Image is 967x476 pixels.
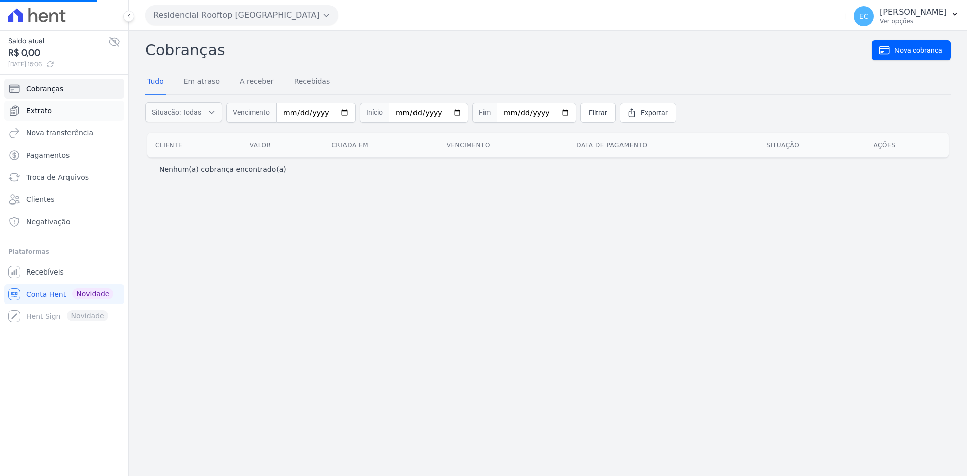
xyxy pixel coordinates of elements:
[4,167,124,187] a: Troca de Arquivos
[26,172,89,182] span: Troca de Arquivos
[159,164,286,174] p: Nenhum(a) cobrança encontrado(a)
[894,45,942,55] span: Nova cobrança
[880,7,947,17] p: [PERSON_NAME]
[8,46,108,60] span: R$ 0,00
[4,212,124,232] a: Negativação
[182,69,222,95] a: Em atraso
[439,133,569,157] th: Vencimento
[4,79,124,99] a: Cobranças
[641,108,668,118] span: Exportar
[4,189,124,210] a: Clientes
[147,133,242,157] th: Cliente
[4,284,124,304] a: Conta Hent Novidade
[145,39,872,61] h2: Cobranças
[26,128,93,138] span: Nova transferência
[26,194,54,205] span: Clientes
[872,40,951,60] a: Nova cobrança
[4,123,124,143] a: Nova transferência
[620,103,676,123] a: Exportar
[8,36,108,46] span: Saldo atual
[292,69,332,95] a: Recebidas
[8,79,120,326] nav: Sidebar
[4,262,124,282] a: Recebíveis
[360,103,389,123] span: Início
[26,289,66,299] span: Conta Hent
[26,106,52,116] span: Extrato
[26,217,71,227] span: Negativação
[589,108,607,118] span: Filtrar
[145,102,222,122] button: Situação: Todas
[880,17,947,25] p: Ver opções
[152,107,201,117] span: Situação: Todas
[4,101,124,121] a: Extrato
[758,133,865,157] th: Situação
[4,145,124,165] a: Pagamentos
[226,103,276,123] span: Vencimento
[323,133,438,157] th: Criada em
[26,84,63,94] span: Cobranças
[242,133,324,157] th: Valor
[72,288,113,299] span: Novidade
[26,150,70,160] span: Pagamentos
[238,69,276,95] a: A receber
[865,133,949,157] th: Ações
[145,69,166,95] a: Tudo
[568,133,758,157] th: Data de pagamento
[145,5,338,25] button: Residencial Rooftop [GEOGRAPHIC_DATA]
[8,60,108,69] span: [DATE] 15:06
[472,103,497,123] span: Fim
[846,2,967,30] button: EC [PERSON_NAME] Ver opções
[26,267,64,277] span: Recebíveis
[8,246,120,258] div: Plataformas
[580,103,616,123] a: Filtrar
[859,13,869,20] span: EC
